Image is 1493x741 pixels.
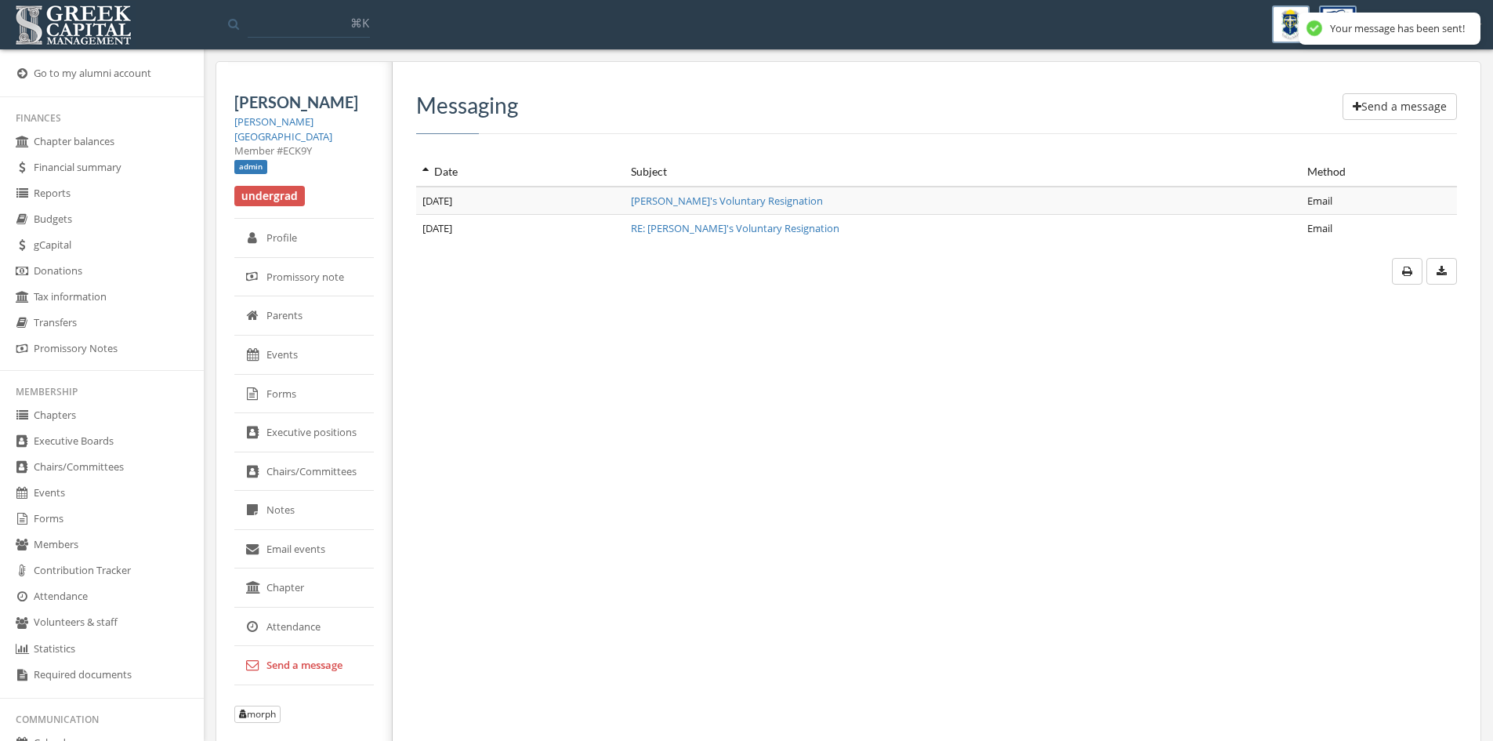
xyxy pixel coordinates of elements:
[1301,158,1457,187] th: Method
[234,143,374,158] div: Member #
[416,187,625,215] td: [DATE]
[631,194,823,208] a: [PERSON_NAME]'s Voluntary Resignation
[625,158,1301,187] th: Subject
[234,93,358,111] span: [PERSON_NAME]
[234,646,374,685] a: Send a message
[234,413,374,452] a: Executive positions
[234,530,374,569] a: Email events
[234,452,374,492] a: Chairs/Committees
[234,608,374,647] a: Attendance
[283,143,312,158] span: ECK9Y
[1330,22,1465,35] div: Your message has been sent!
[234,160,267,174] span: admin
[234,114,313,129] a: [PERSON_NAME]
[234,219,374,258] a: Profile
[234,375,374,414] a: Forms
[234,568,374,608] a: Chapter
[234,129,332,143] a: [GEOGRAPHIC_DATA]
[416,93,1457,118] h3: Messaging
[234,491,374,530] a: Notes
[416,158,625,187] th: Date
[234,296,374,336] a: Parents
[234,186,305,206] span: undergrad
[234,706,281,723] button: morph
[1301,215,1457,242] td: Email
[234,258,374,297] a: Promissory note
[416,215,625,242] td: [DATE]
[631,221,839,235] a: RE: [PERSON_NAME]'s Voluntary Resignation
[1301,187,1457,215] td: Email
[234,336,374,375] a: Events
[350,15,369,31] span: ⌘K
[1366,5,1481,32] div: N [PERSON_NAME]
[1343,93,1457,120] button: Send a message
